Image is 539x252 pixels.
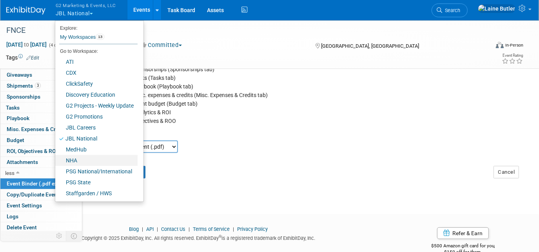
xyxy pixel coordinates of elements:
[0,189,82,200] a: Copy/Duplicate Event
[7,137,24,143] span: Budget
[115,83,193,90] label: Include playbook (Playbook tab)
[26,55,39,61] a: Edit
[55,78,138,89] a: ClickSafety
[496,42,504,48] img: Format-Inperson.png
[0,168,82,178] a: less
[6,41,47,48] span: [DATE] [DATE]
[55,46,138,56] li: Go to Workspace:
[505,42,523,48] div: In-Person
[55,133,138,144] a: JBL National
[55,100,138,111] a: G2 Projects - Weekly Update
[55,177,138,188] a: PSG State
[115,92,268,98] label: Include misc. expenses & credits (Misc. Expenses & Credits tab)
[55,166,138,177] a: PSG National/International
[6,104,20,111] span: Tasks
[432,4,468,17] a: Search
[237,226,268,232] a: Privacy Policy
[7,83,41,89] span: Shipments
[55,23,138,31] li: Explore:
[6,54,39,61] td: Tags
[55,89,138,100] a: Discovery Education
[115,66,214,72] label: Include sponsorships (Sponsorships tab)
[53,231,66,241] td: Personalize Event Tab Strip
[231,226,236,232] span: |
[35,83,41,88] span: 3
[140,226,145,232] span: |
[55,111,138,122] a: G2 Promotions
[7,148,59,154] span: ROI, Objectives & ROO
[55,56,138,67] a: ATI
[0,211,82,222] a: Logs
[0,81,82,91] a: Shipments3
[219,234,221,239] sup: ®
[7,191,59,198] span: Copy/Duplicate Event
[478,4,515,13] img: Laine Butler
[7,224,37,230] span: Delete Event
[55,188,138,199] a: Staffgarden / HWS
[0,113,82,124] a: Playbook
[59,31,138,44] a: My Workspaces13
[0,146,82,157] a: ROI, Objectives & ROO
[7,72,32,78] span: Giveaways
[7,115,29,121] span: Playbook
[494,166,519,178] button: Cancel
[155,226,160,232] span: |
[0,178,82,189] a: Event Binder (.pdf export)
[6,7,45,14] img: ExhibitDay
[442,7,460,13] span: Search
[115,101,198,107] label: Include event budget (Budget tab)
[7,94,40,100] span: Sponsorships
[0,157,82,167] a: Attachments
[437,227,489,239] a: Refer & Earn
[48,43,65,48] span: (4 days)
[0,135,82,146] a: Budget
[7,180,69,187] span: Event Binder (.pdf export)
[0,92,82,102] a: Sponsorships
[7,159,38,165] span: Attachments
[321,43,419,49] span: [GEOGRAPHIC_DATA], [GEOGRAPHIC_DATA]
[4,23,479,38] div: FNCE
[5,170,15,176] span: less
[7,202,42,209] span: Event Settings
[23,41,30,48] span: to
[55,122,138,133] a: JBL Careers
[447,41,523,52] div: Event Format
[6,233,391,242] div: Copyright © 2025 ExhibitDay, Inc. All rights reserved. ExhibitDay is a registered trademark of Ex...
[55,144,138,155] a: MedHub
[56,1,116,9] span: G2 Marketing & Events, LLC
[55,155,138,166] a: NHA
[115,75,176,81] label: Include tasks (Tasks tab)
[66,231,82,241] td: Toggle Event Tabs
[0,70,82,80] a: Giveaways
[502,54,523,58] div: Event Rating
[0,200,82,211] a: Event Settings
[0,103,82,113] a: Tasks
[0,124,82,135] a: Misc. Expenses & Credits
[55,67,138,78] a: CDX
[146,226,154,232] a: API
[138,41,185,49] button: Committed
[103,125,517,139] div: Format
[96,34,105,40] span: 13
[7,126,68,132] span: Misc. Expenses & Credits
[115,118,176,124] label: Include Objectives & ROO
[7,213,18,220] span: Logs
[187,226,192,232] span: |
[193,226,230,232] a: Terms of Service
[161,226,185,232] a: Contact Us
[129,226,139,232] a: Blog
[0,222,82,233] a: Delete Event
